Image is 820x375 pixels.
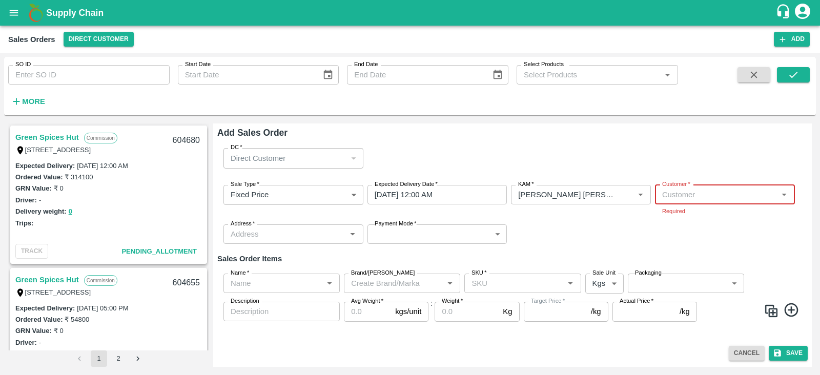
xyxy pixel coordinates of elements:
label: Expected Delivery Date [375,180,438,189]
input: Select Products [520,68,658,81]
img: logo [26,3,46,23]
input: Address [227,227,343,241]
label: [DATE] 05:00 PM [77,304,128,312]
p: Commission [84,133,117,143]
div: account of current user [793,2,812,24]
label: Sale Type [231,180,259,189]
a: Supply Chain [46,6,775,20]
p: Kg [503,306,512,317]
input: Start Date [178,65,314,85]
button: Open [661,68,674,81]
label: ₹ 54800 [65,316,89,323]
label: SO ID [15,60,31,69]
button: open drawer [2,1,26,25]
label: Target Price [531,297,565,305]
p: Required [662,206,788,216]
div: Sales Orders [8,33,55,46]
strong: Sales Order Items [217,255,282,263]
button: Open [564,277,577,290]
button: Open [346,227,359,241]
label: - [39,339,41,346]
nav: pagination navigation [70,350,148,367]
label: GRN Value: [15,327,52,335]
input: KAM [514,188,618,201]
label: ₹ 0 [54,327,64,335]
label: KAM [518,180,534,189]
label: [DATE] 12:00 AM [77,162,128,170]
label: SKU [471,269,486,277]
label: - [39,196,41,204]
button: Choose date [318,65,338,85]
label: Payment Mode [375,220,416,228]
p: Commission [84,275,117,286]
label: Avg Weight [351,297,383,305]
p: /kg [680,306,690,317]
label: Select Products [524,60,564,69]
label: Sale Unit [592,269,616,277]
input: Enter SO ID [8,65,170,85]
button: 890 [69,348,80,360]
b: Supply Chain [46,8,104,18]
label: Driver: [15,339,37,346]
label: Ordered Value: [15,173,63,181]
label: ₹ 314100 [65,173,93,181]
button: Open [323,277,336,290]
label: Description [231,297,259,305]
input: SKU [467,277,561,290]
button: Save [769,346,808,361]
label: Trips: [15,219,33,227]
h6: Add Sales Order [217,126,808,140]
p: Direct Customer [231,153,285,164]
p: /kg [591,306,601,317]
a: Green Spices Hut [15,131,79,144]
input: End Date [347,65,483,85]
input: Name [227,277,320,290]
label: [STREET_ADDRESS] [25,146,91,154]
label: Delivery weight: [15,207,67,215]
input: 0.0 [435,302,499,321]
label: Address [231,220,255,228]
button: Go to page 2 [110,350,127,367]
label: Ordered Value: [15,316,63,323]
div: customer-support [775,4,793,22]
label: Actual Price [620,297,653,305]
label: Customer [662,180,690,189]
button: Add [774,32,810,47]
div: 604680 [167,129,206,153]
button: page 1 [91,350,107,367]
label: Driver: [15,196,37,204]
span: Pending_Allotment [121,247,197,255]
button: Open [777,188,791,201]
button: Select DC [64,32,134,47]
button: Choose date [488,65,507,85]
label: Name [231,269,249,277]
label: DC [231,143,242,152]
p: kgs/unit [395,306,421,317]
label: Expected Delivery : [15,162,75,170]
p: Fixed Price [231,189,269,200]
label: ₹ 0 [54,184,64,192]
input: Customer [658,188,775,201]
button: Cancel [729,346,765,361]
label: Expected Delivery : [15,304,75,312]
label: Delivery weight: [15,350,67,358]
strong: More [22,97,45,106]
button: 0 [69,206,72,218]
p: Kgs [592,278,606,289]
label: End Date [354,60,378,69]
input: Create Brand/Marka [347,277,440,290]
input: 0.0 [344,302,391,321]
div: 604655 [167,271,206,295]
label: GRN Value: [15,184,52,192]
label: Weight [442,297,463,305]
label: Start Date [185,60,211,69]
a: Green Spices Hut [15,273,79,286]
label: Brand/[PERSON_NAME] [351,269,415,277]
label: [STREET_ADDRESS] [25,288,91,296]
label: Packaging [635,269,662,277]
button: Go to next page [130,350,146,367]
button: Open [634,188,647,201]
div: : [217,265,808,330]
button: Open [443,277,457,290]
img: CloneIcon [764,303,779,319]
